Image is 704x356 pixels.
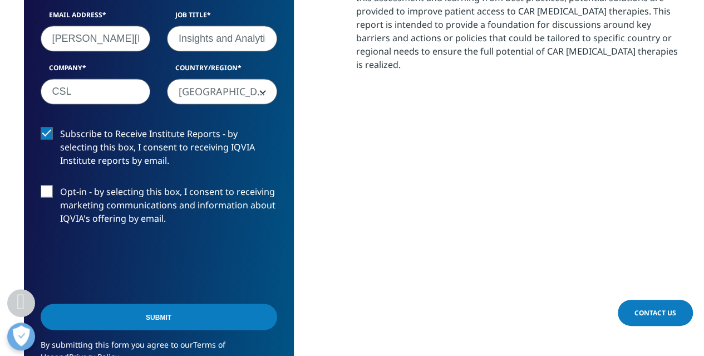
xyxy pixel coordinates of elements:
iframe: reCAPTCHA [41,243,210,286]
input: Submit [41,304,277,330]
label: Country/Region [167,63,277,79]
label: Email Address [41,10,151,26]
label: Company [41,63,151,79]
label: Subscribe to Receive Institute Reports - by selecting this box, I consent to receiving IQVIA Inst... [41,127,277,173]
span: Australia [167,79,277,104]
span: Contact Us [634,308,676,318]
span: Australia [168,79,277,105]
button: Open Preferences [7,323,35,350]
label: Opt-in - by selecting this box, I consent to receiving marketing communications and information a... [41,185,277,231]
label: Job Title [167,10,277,26]
a: Contact Us [618,300,693,326]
